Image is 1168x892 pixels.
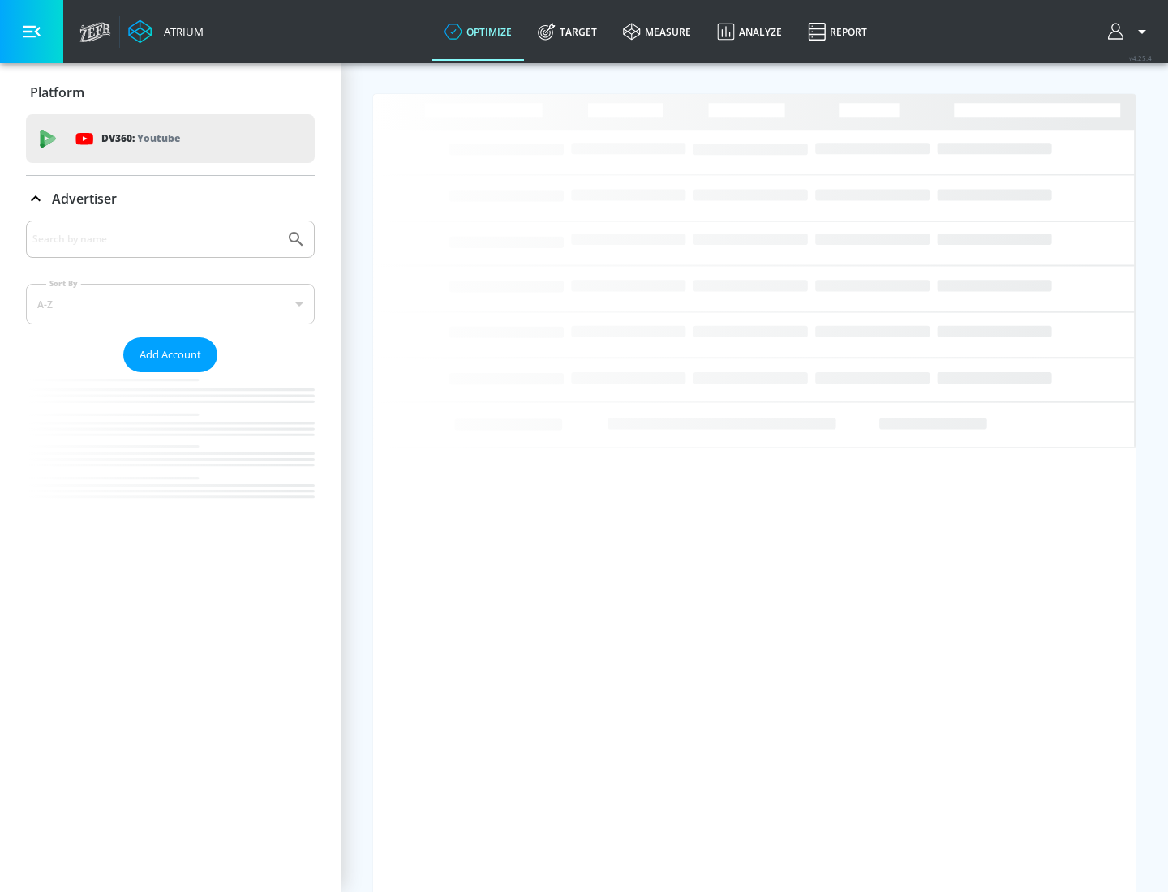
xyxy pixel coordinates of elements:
div: Advertiser [26,221,315,530]
p: Advertiser [52,190,117,208]
p: Youtube [137,130,180,147]
p: DV360: [101,130,180,148]
a: Atrium [128,19,204,44]
div: A-Z [26,284,315,324]
input: Search by name [32,229,278,250]
a: optimize [432,2,525,61]
label: Sort By [46,278,81,289]
div: Advertiser [26,176,315,221]
a: Analyze [704,2,795,61]
span: Add Account [140,345,201,364]
a: Report [795,2,880,61]
p: Platform [30,84,84,101]
div: Atrium [157,24,204,39]
nav: list of Advertiser [26,372,315,530]
div: Platform [26,70,315,115]
a: measure [610,2,704,61]
button: Add Account [123,337,217,372]
span: v 4.25.4 [1129,54,1152,62]
a: Target [525,2,610,61]
div: DV360: Youtube [26,114,315,163]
